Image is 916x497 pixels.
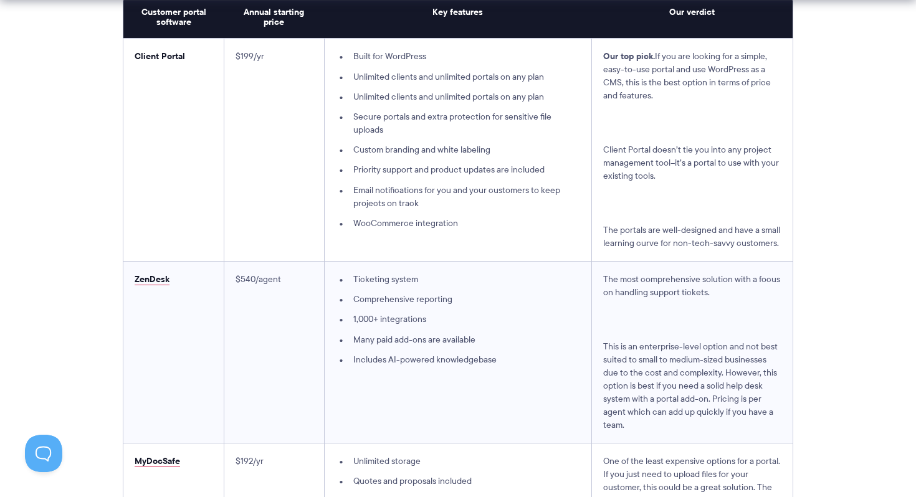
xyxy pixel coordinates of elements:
a: MyDocSafe [135,454,180,468]
strong: Our top pick. [603,49,655,63]
li: Unlimited storage [336,455,581,468]
li: Includes AI-powered knowledgebase [336,353,581,366]
li: Email notifications for you and your customers to keep projects on track [336,184,581,210]
li: Many paid add-ons are available [336,333,581,346]
td: $199/yr [224,39,324,262]
li: Quotes and proposals included [336,475,581,488]
li: Secure portals and extra protection for sensitive file uploads [336,110,581,136]
iframe: Toggle Customer Support [25,435,62,472]
a: Client Portal [135,49,185,63]
li: Built for WordPress [336,50,581,63]
p: The portals are well-designed and have a small learning curve for non-tech-savvy customers. [603,224,781,250]
td: The most comprehensive solution with a focus on handling support tickets. [592,262,793,443]
p: Client Portal doesn’t tie you into any project management tool–it’s a portal to use with your exi... [603,143,781,182]
td: $540/agent [224,262,324,443]
li: Priority support and product updates are included [336,163,581,176]
p: This is an enterprise-level option and not best suited to small to medium-sized businesses due to... [603,340,781,432]
a: ZenDesk [135,272,169,286]
li: WooCommerce integration [336,217,581,230]
li: Ticketing system [336,273,581,286]
li: Unlimited clients and unlimited portals on any plan [336,90,581,103]
li: Unlimited clients and unlimited portals on any plan [336,70,581,83]
li: Comprehensive reporting [336,293,581,306]
li: 1,000+ integrations [336,313,581,326]
li: Custom branding and white labeling [336,143,581,156]
td: If you are looking for a simple, easy-to-use portal and use WordPress as a CMS, this is the best ... [592,39,793,262]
